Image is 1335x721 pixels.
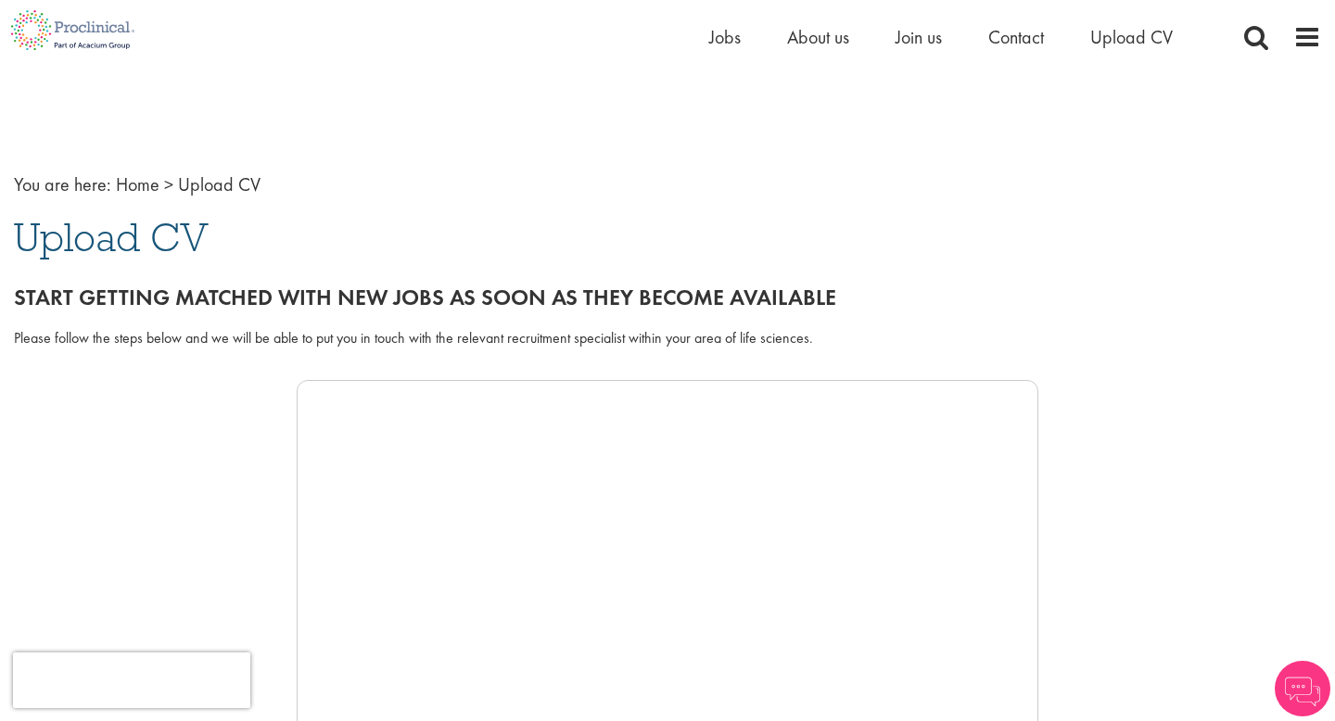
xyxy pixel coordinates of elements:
span: Upload CV [14,212,209,262]
a: Join us [896,25,942,49]
img: Chatbot [1275,661,1330,716]
a: Upload CV [1090,25,1173,49]
iframe: reCAPTCHA [13,652,250,708]
span: > [164,172,173,196]
span: You are here: [14,172,111,196]
a: About us [787,25,849,49]
div: Please follow the steps below and we will be able to put you in touch with the relevant recruitme... [14,328,1321,349]
h2: Start getting matched with new jobs as soon as they become available [14,285,1321,310]
a: Jobs [709,25,741,49]
a: breadcrumb link [116,172,159,196]
a: Contact [988,25,1044,49]
span: Upload CV [178,172,261,196]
